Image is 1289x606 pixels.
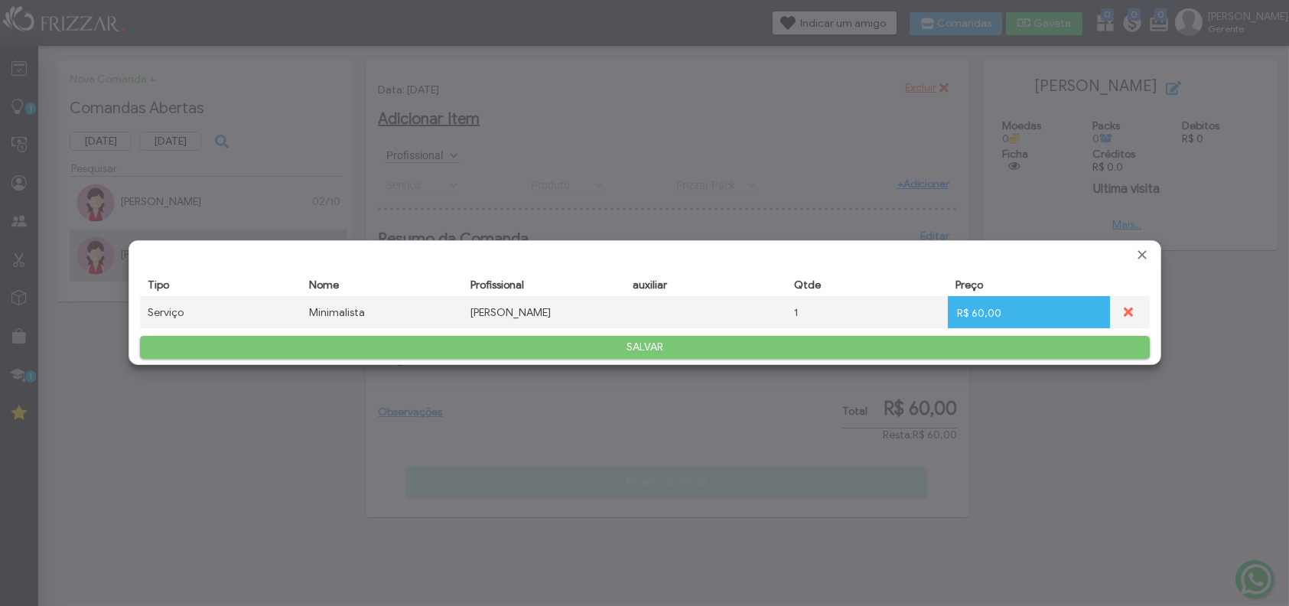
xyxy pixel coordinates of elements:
span: Preço [955,279,983,292]
td: Serviço [140,296,301,328]
span: Qtde [794,279,821,292]
a: Fechar [1134,247,1150,262]
span: Profissional [470,279,524,292]
th: Nome [301,274,463,296]
button: Excluir [1118,301,1141,324]
th: Profissional [463,274,624,296]
span: SALVAR [151,336,1139,359]
td: Minimalista [301,296,463,328]
th: Qtde [786,274,948,296]
span: Nome [309,279,339,292]
td: [PERSON_NAME] [463,296,624,328]
span: Excluir [1128,301,1130,324]
button: SALVAR [140,336,1150,359]
th: Tipo [140,274,301,296]
span: Tipo [148,279,169,292]
span: auxiliar [633,279,667,292]
div: 1 [794,306,940,319]
th: Preço [948,274,1109,296]
th: auxiliar [625,274,786,296]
